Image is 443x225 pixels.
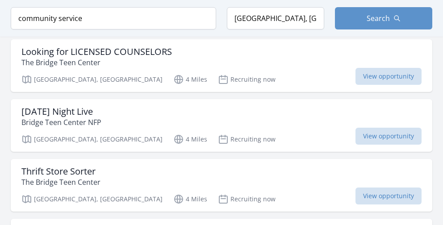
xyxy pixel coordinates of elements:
span: View opportunity [355,128,422,145]
p: Recruiting now [218,134,276,145]
p: Bridge Teen Center NFP [21,117,101,128]
p: 4 Miles [173,74,207,85]
input: Location [227,7,324,29]
h3: [DATE] Night Live [21,106,101,117]
p: 4 Miles [173,194,207,204]
p: The Bridge Teen Center [21,177,100,187]
a: [DATE] Night Live Bridge Teen Center NFP [GEOGRAPHIC_DATA], [GEOGRAPHIC_DATA] 4 Miles Recruiting ... [11,99,432,152]
h3: Looking for LICENSED COUNSELORS [21,46,172,57]
p: [GEOGRAPHIC_DATA], [GEOGRAPHIC_DATA] [21,134,163,145]
p: [GEOGRAPHIC_DATA], [GEOGRAPHIC_DATA] [21,74,163,85]
span: View opportunity [355,68,422,85]
button: Search [335,7,432,29]
a: Looking for LICENSED COUNSELORS The Bridge Teen Center [GEOGRAPHIC_DATA], [GEOGRAPHIC_DATA] 4 Mil... [11,39,432,92]
p: [GEOGRAPHIC_DATA], [GEOGRAPHIC_DATA] [21,194,163,204]
p: Recruiting now [218,74,276,85]
input: Keyword [11,7,216,29]
span: Search [367,13,390,24]
p: The Bridge Teen Center [21,57,172,68]
a: Thrift Store Sorter The Bridge Teen Center [GEOGRAPHIC_DATA], [GEOGRAPHIC_DATA] 4 Miles Recruitin... [11,159,432,212]
p: Recruiting now [218,194,276,204]
p: 4 Miles [173,134,207,145]
h3: Thrift Store Sorter [21,166,100,177]
span: View opportunity [355,187,422,204]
